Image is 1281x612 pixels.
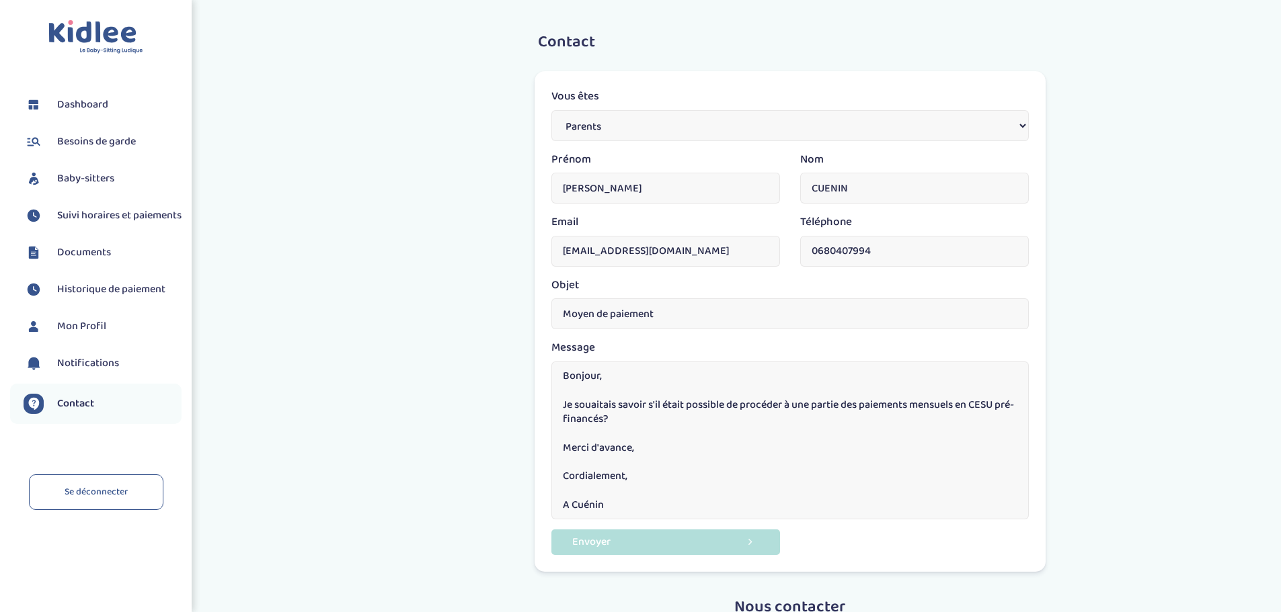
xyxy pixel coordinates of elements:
[24,132,182,152] a: Besoins de garde
[24,353,44,374] img: notification.svg
[24,95,44,115] img: dashboard.svg
[24,243,182,263] a: Documents
[800,151,824,169] label: Nom
[57,97,108,113] span: Dashboard
[24,169,44,189] img: babysitters.svg
[551,529,780,554] button: Envoyer
[24,279,44,300] img: suivihoraire.svg
[29,474,163,510] a: Se déconnecter
[551,277,579,294] label: Objet
[24,206,182,226] a: Suivi horaires et paiements
[57,396,94,412] span: Contact
[551,214,578,231] label: Email
[24,279,182,300] a: Historique de paiement
[57,208,182,224] span: Suivi horaires et paiements
[24,353,182,374] a: Notifications
[24,316,44,337] img: profil.svg
[57,245,111,261] span: Documents
[538,34,1056,51] h3: Contact
[57,318,106,335] span: Mon Profil
[24,206,44,226] img: suivihoraire.svg
[551,88,599,105] label: Vous êtes
[48,20,143,54] img: logo.svg
[24,394,44,414] img: contact.svg
[24,394,182,414] a: Contact
[800,214,852,231] label: Téléphone
[24,95,182,115] a: Dashboard
[24,243,44,263] img: documents.svg
[24,316,182,337] a: Mon Profil
[57,171,114,187] span: Baby-sitters
[57,134,136,150] span: Besoins de garde
[24,132,44,152] img: besoin.svg
[57,355,119,371] span: Notifications
[551,339,595,357] label: Message
[57,281,165,298] span: Historique de paiement
[24,169,182,189] a: Baby-sitters
[551,151,591,169] label: Prénom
